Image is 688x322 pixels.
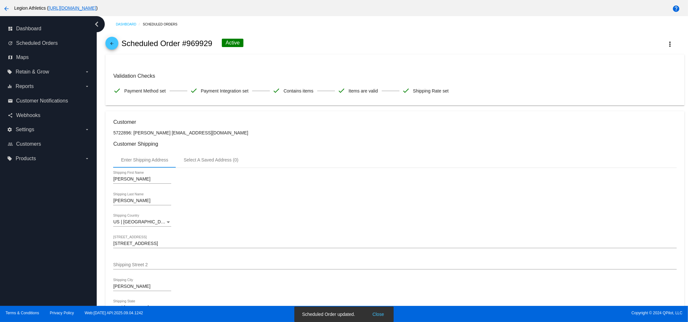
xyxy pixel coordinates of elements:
[15,83,34,89] span: Reports
[8,110,90,121] a: share Webhooks
[272,87,280,94] mat-icon: check
[413,84,449,98] span: Shipping Rate set
[8,26,13,31] i: dashboard
[113,241,676,246] input: Shipping Street 1
[84,156,90,161] i: arrow_drop_down
[201,84,249,98] span: Payment Integration set
[349,311,683,315] span: Copyright © 2024 QPilot, LLC
[16,54,29,60] span: Maps
[7,84,12,89] i: equalizer
[8,24,90,34] a: dashboard Dashboard
[84,84,90,89] i: arrow_drop_down
[8,52,90,63] a: map Maps
[121,157,168,162] div: Enter Shipping Address
[8,98,13,103] i: email
[113,73,676,79] h3: Validation Checks
[113,262,676,268] input: Shipping Street 2
[16,141,41,147] span: Customers
[15,156,36,161] span: Products
[113,130,676,135] p: 5722896: [PERSON_NAME] [EMAIL_ADDRESS][DOMAIN_NAME]
[8,96,90,106] a: email Customer Notifications
[113,305,171,310] mat-select: Shipping State
[113,141,676,147] h3: Customer Shipping
[113,87,121,94] mat-icon: check
[16,112,40,118] span: Webhooks
[8,141,13,147] i: people_outline
[113,177,171,182] input: Shipping First Name
[184,157,239,162] div: Select A Saved Address (0)
[8,113,13,118] i: share
[122,39,212,48] h2: Scheduled Order #969929
[50,311,74,315] a: Privacy Policy
[116,19,143,29] a: Dashboard
[3,5,10,13] mat-icon: arrow_back
[338,87,345,94] mat-icon: check
[113,284,171,289] input: Shipping City
[84,69,90,74] i: arrow_drop_down
[16,26,41,32] span: Dashboard
[283,84,313,98] span: Contains items
[672,5,680,13] mat-icon: help
[8,38,90,48] a: update Scheduled Orders
[113,219,170,224] span: US | [GEOGRAPHIC_DATA]
[7,69,12,74] i: local_offer
[8,139,90,149] a: people_outline Customers
[190,87,198,94] mat-icon: check
[370,311,386,317] button: Close
[84,127,90,132] i: arrow_drop_down
[15,127,34,132] span: Settings
[5,311,39,315] a: Terms & Conditions
[113,119,676,125] h3: Customer
[49,5,96,11] a: [URL][DOMAIN_NAME]
[124,84,165,98] span: Payment Method set
[7,156,12,161] i: local_offer
[302,311,386,317] simple-snack-bar: Scheduled Order updated.
[8,41,13,46] i: update
[108,41,116,49] mat-icon: arrow_back
[349,84,378,98] span: Items are valid
[15,69,49,75] span: Retain & Grow
[222,39,244,47] div: Active
[113,220,171,225] mat-select: Shipping Country
[14,5,98,11] span: Legion Athletics ( )
[92,19,102,29] i: chevron_left
[7,127,12,132] i: settings
[8,55,13,60] i: map
[143,19,183,29] a: Scheduled Orders
[113,198,171,203] input: Shipping Last Name
[85,311,143,315] a: Web:[DATE] API:2025.09.04.1242
[666,40,674,48] mat-icon: more_vert
[402,87,410,94] mat-icon: check
[16,98,68,104] span: Customer Notifications
[16,40,58,46] span: Scheduled Orders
